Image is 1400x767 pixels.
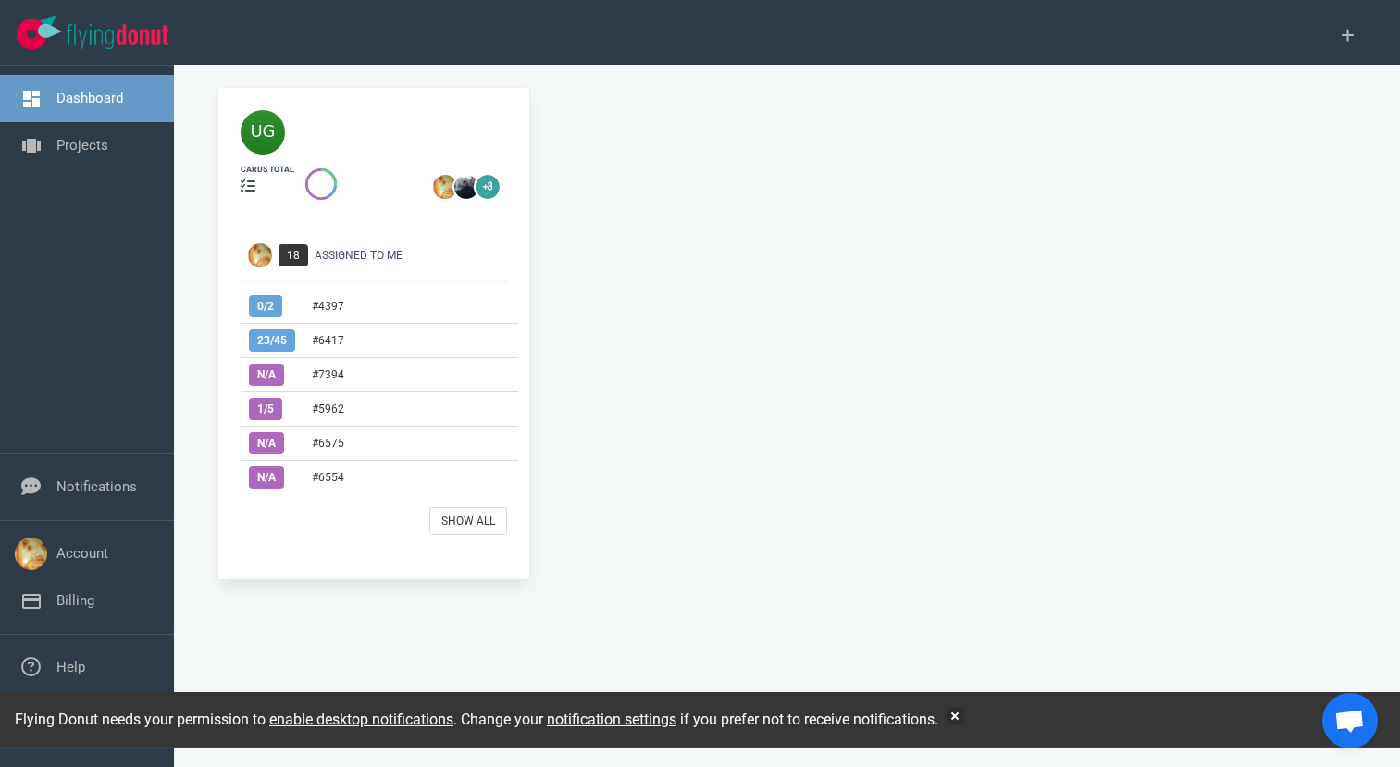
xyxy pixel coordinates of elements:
a: notification settings [547,730,676,748]
span: 23 / 45 [249,329,295,352]
img: Avatar [248,243,272,267]
a: Account [56,545,108,562]
div: Open chat [1322,693,1378,748]
a: #4397 [312,300,344,313]
span: N/A [249,432,284,454]
img: Flying Donut text logo [67,24,168,49]
span: 18 [279,244,308,266]
div: Assigned To Me [315,247,518,264]
span: N/A [249,466,284,489]
a: Notifications [56,478,137,495]
a: Projects [56,137,108,154]
span: N/A [249,364,284,386]
img: 26 [433,175,457,199]
span: 1 / 5 [249,398,282,420]
a: Dashboard [56,90,123,106]
a: Billing [56,592,94,609]
div: cards total [241,164,294,176]
span: . Change your if you prefer not to receive notifications. [453,730,938,748]
a: #6575 [312,437,344,450]
text: +3 [483,181,492,192]
a: Help [56,659,85,675]
span: Flying Donut needs your permission to [15,730,453,748]
a: #6554 [312,471,344,484]
a: #7394 [312,368,344,381]
a: Show All [429,507,507,535]
a: enable desktop notifications [269,730,453,748]
a: #5962 [312,402,344,415]
img: 40 [241,110,285,155]
a: #6417 [312,334,344,347]
span: 0 / 2 [249,295,282,317]
img: 26 [454,175,478,199]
